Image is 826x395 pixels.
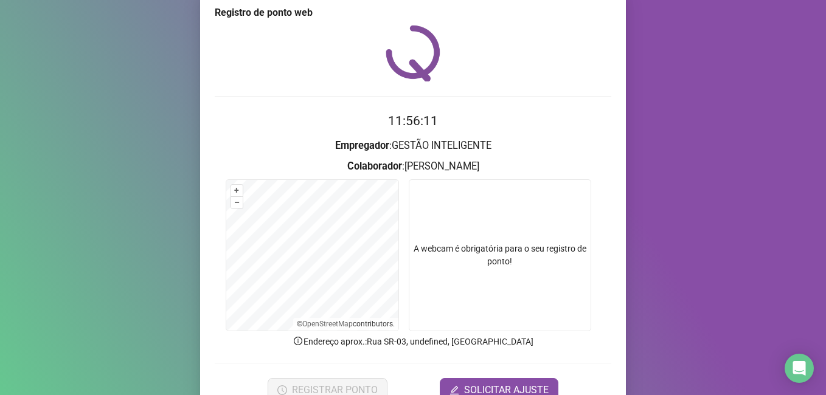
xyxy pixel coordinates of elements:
h3: : [PERSON_NAME] [215,159,611,174]
strong: Empregador [335,140,389,151]
p: Endereço aprox. : Rua SR-03, undefined, [GEOGRAPHIC_DATA] [215,335,611,348]
button: + [231,185,243,196]
div: Registro de ponto web [215,5,611,20]
h3: : GESTÃO INTELIGENTE [215,138,611,154]
img: QRPoint [386,25,440,81]
strong: Colaborador [347,160,402,172]
li: © contributors. [297,320,395,328]
button: – [231,197,243,208]
span: info-circle [293,335,304,346]
span: edit [449,385,459,395]
a: OpenStreetMap [302,320,353,328]
time: 11:56:11 [388,114,438,128]
div: Open Intercom Messenger [785,354,814,383]
div: A webcam é obrigatória para o seu registro de ponto! [409,179,591,331]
